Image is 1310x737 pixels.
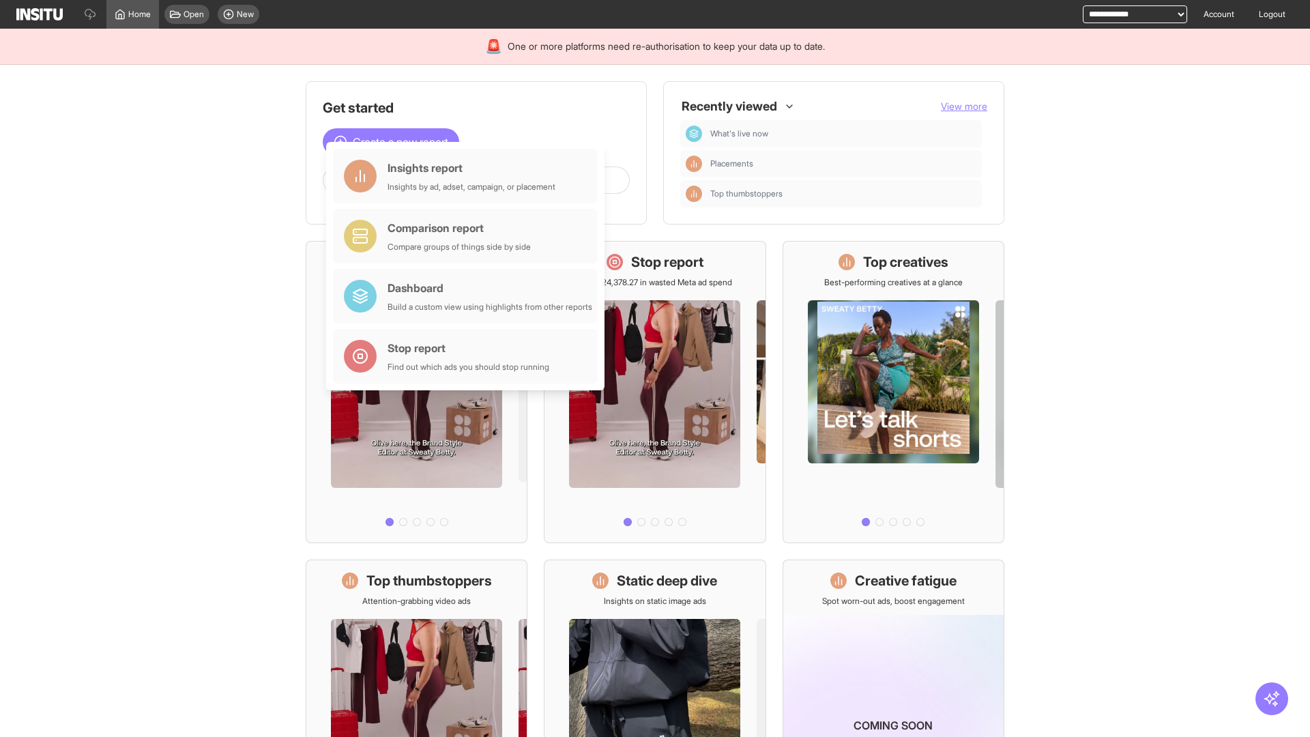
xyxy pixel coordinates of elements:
[128,9,151,20] span: Home
[686,156,702,172] div: Insights
[388,340,549,356] div: Stop report
[710,128,976,139] span: What's live now
[388,362,549,373] div: Find out which ads you should stop running
[388,220,531,236] div: Comparison report
[306,241,527,543] a: What's live nowSee all active ads instantly
[544,241,766,543] a: Stop reportSave £24,378.27 in wasted Meta ad spend
[617,571,717,590] h1: Static deep dive
[783,241,1004,543] a: Top creativesBest-performing creatives at a glance
[323,128,459,156] button: Create a new report
[388,302,592,313] div: Build a custom view using highlights from other reports
[388,182,555,192] div: Insights by ad, adset, campaign, or placement
[710,158,976,169] span: Placements
[366,571,492,590] h1: Top thumbstoppers
[388,280,592,296] div: Dashboard
[485,37,502,56] div: 🚨
[631,252,703,272] h1: Stop report
[686,186,702,202] div: Insights
[353,134,448,150] span: Create a new report
[941,100,987,112] span: View more
[237,9,254,20] span: New
[710,188,976,199] span: Top thumbstoppers
[388,242,531,252] div: Compare groups of things side by side
[388,160,555,176] div: Insights report
[577,277,732,288] p: Save £24,378.27 in wasted Meta ad spend
[710,128,768,139] span: What's live now
[362,596,471,607] p: Attention-grabbing video ads
[863,252,948,272] h1: Top creatives
[323,98,630,117] h1: Get started
[508,40,825,53] span: One or more platforms need re-authorisation to keep your data up to date.
[710,188,783,199] span: Top thumbstoppers
[604,596,706,607] p: Insights on static image ads
[710,158,753,169] span: Placements
[686,126,702,142] div: Dashboard
[184,9,204,20] span: Open
[16,8,63,20] img: Logo
[941,100,987,113] button: View more
[824,277,963,288] p: Best-performing creatives at a glance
